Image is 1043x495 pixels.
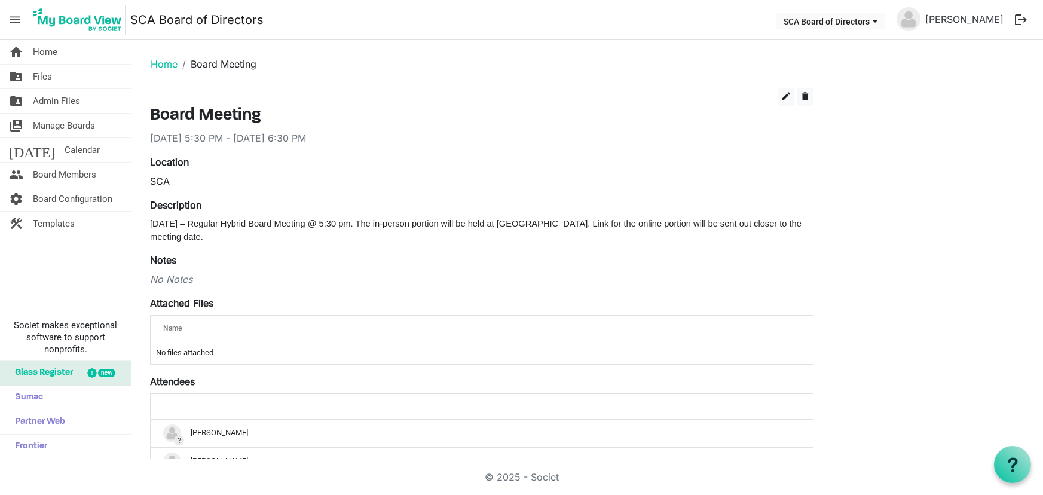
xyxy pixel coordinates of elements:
span: construction [9,212,23,236]
button: SCA Board of Directors dropdownbutton [776,13,885,29]
span: ? [174,435,184,445]
span: people [9,163,23,187]
span: Files [33,65,52,88]
a: SCA Board of Directors [130,8,264,32]
div: No Notes [150,272,813,286]
img: no-profile-picture.svg [897,7,920,31]
div: [PERSON_NAME] [163,424,800,442]
span: Templates [33,212,75,236]
label: Attendees [150,374,195,389]
img: no-profile-picture.svg [163,453,181,470]
button: logout [1008,7,1033,32]
span: delete [800,91,810,102]
label: Notes [150,253,176,267]
li: Board Meeting [178,57,256,71]
span: folder_shared [9,89,23,113]
span: Societ makes exceptional software to support nonprofits. [5,319,126,355]
span: Admin Files [33,89,80,113]
img: no-profile-picture.svg [163,424,181,442]
td: ?Brenda Blackstock is template cell column header [151,420,813,447]
span: [DATE] [9,138,55,162]
p: [DATE] – Regular Hybrid Board Meeting @ 5:30 pm. The in-person portion will be held at [GEOGRAPHI... [150,217,813,243]
span: Partner Web [9,410,65,434]
a: © 2025 - Societ [485,471,559,483]
div: SCA [150,174,813,188]
span: Home [33,40,57,64]
a: [PERSON_NAME] [920,7,1008,31]
a: My Board View Logo [29,5,130,35]
div: [DATE] 5:30 PM - [DATE] 6:30 PM [150,131,813,145]
img: My Board View Logo [29,5,126,35]
span: Manage Boards [33,114,95,137]
div: new [98,369,115,377]
span: folder_shared [9,65,23,88]
span: home [9,40,23,64]
td: No files attached [151,341,813,364]
span: switch_account [9,114,23,137]
h3: Board Meeting [150,106,813,126]
label: Location [150,155,189,169]
span: Board Members [33,163,96,187]
span: Sumac [9,386,43,410]
span: Frontier [9,435,47,459]
span: settings [9,187,23,211]
span: edit [781,91,791,102]
label: Attached Files [150,296,213,310]
span: Board Configuration [33,187,112,211]
span: Calendar [65,138,100,162]
span: Name [163,324,182,332]
span: menu [4,8,26,31]
span: Glass Register [9,361,73,385]
label: Description [150,198,201,212]
div: [PERSON_NAME] [163,453,800,470]
button: delete [797,88,813,106]
button: edit [778,88,794,106]
td: ?Jesse Young is template cell column header [151,447,813,475]
a: Home [151,58,178,70]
